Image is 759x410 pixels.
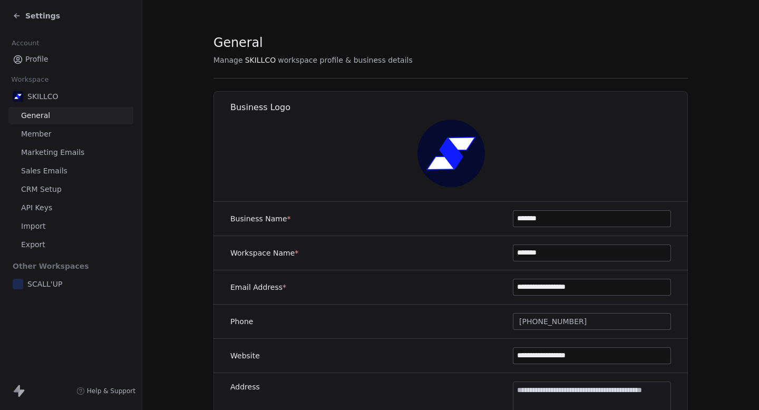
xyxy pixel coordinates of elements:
[27,279,62,289] span: SCALL'UP
[230,382,260,392] label: Address
[230,213,291,224] label: Business Name
[213,55,243,65] span: Manage
[13,11,60,21] a: Settings
[25,54,48,65] span: Profile
[21,202,52,213] span: API Keys
[7,72,53,87] span: Workspace
[76,387,135,395] a: Help & Support
[230,282,286,292] label: Email Address
[278,55,413,65] span: workspace profile & business details
[21,239,45,250] span: Export
[8,51,133,68] a: Profile
[519,316,587,327] span: [PHONE_NUMBER]
[21,129,52,140] span: Member
[8,181,133,198] a: CRM Setup
[8,218,133,235] a: Import
[21,184,62,195] span: CRM Setup
[8,107,133,124] a: General
[417,120,485,187] img: Skillco%20logo%20icon%20(2).png
[8,144,133,161] a: Marketing Emails
[21,165,67,177] span: Sales Emails
[8,236,133,253] a: Export
[8,258,93,275] span: Other Workspaces
[25,11,60,21] span: Settings
[21,110,50,121] span: General
[87,387,135,395] span: Help & Support
[7,35,44,51] span: Account
[230,316,253,327] label: Phone
[13,91,23,102] img: Skillco%20logo%20icon%20(2).png
[230,248,298,258] label: Workspace Name
[230,102,688,113] h1: Business Logo
[513,313,671,330] button: [PHONE_NUMBER]
[230,350,260,361] label: Website
[8,199,133,217] a: API Keys
[8,162,133,180] a: Sales Emails
[8,125,133,143] a: Member
[245,55,276,65] span: SKILLCO
[21,221,45,232] span: Import
[21,147,84,158] span: Marketing Emails
[213,35,263,51] span: General
[27,91,59,102] span: SKILLCO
